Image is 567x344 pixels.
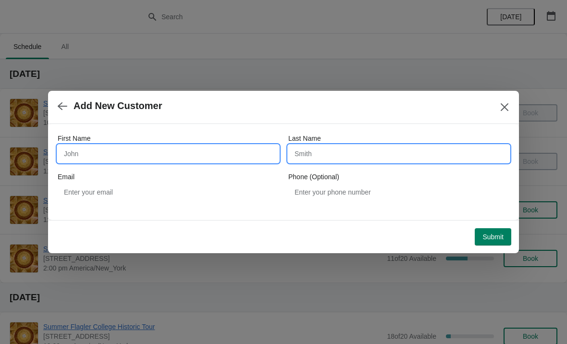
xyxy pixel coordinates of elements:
[58,145,279,162] input: John
[58,184,279,201] input: Enter your email
[288,134,321,143] label: Last Name
[496,98,513,116] button: Close
[288,184,509,201] input: Enter your phone number
[58,172,74,182] label: Email
[74,100,162,111] h2: Add New Customer
[475,228,511,246] button: Submit
[288,172,339,182] label: Phone (Optional)
[482,233,504,241] span: Submit
[58,134,90,143] label: First Name
[288,145,509,162] input: Smith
